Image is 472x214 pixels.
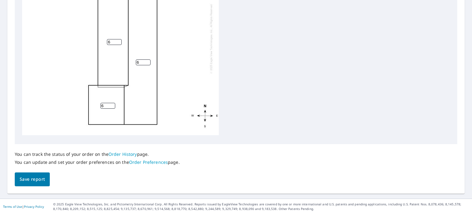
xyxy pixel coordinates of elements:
[15,151,180,157] p: You can track the status of your order on the page.
[20,176,45,183] span: Save report
[24,204,44,209] a: Privacy Policy
[53,202,469,211] p: © 2025 Eagle View Technologies, Inc. and Pictometry International Corp. All Rights Reserved. Repo...
[15,172,50,186] button: Save report
[108,151,137,157] a: Order History
[15,159,180,165] p: You can update and set your order preferences on the page.
[3,204,22,209] a: Terms of Use
[129,159,168,165] a: Order Preferences
[3,205,44,208] p: |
